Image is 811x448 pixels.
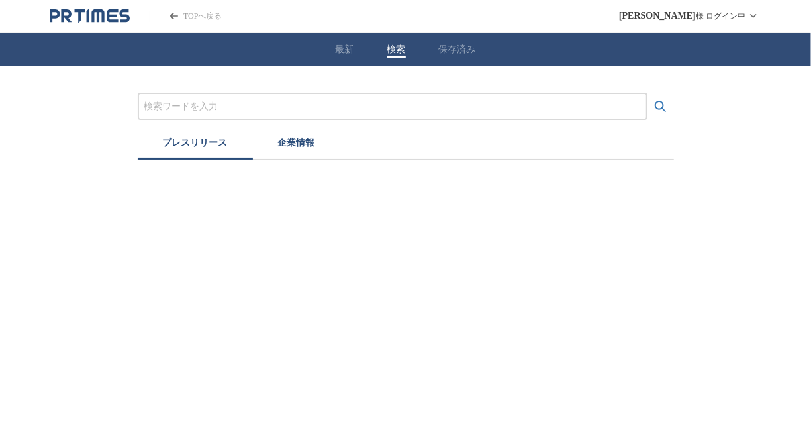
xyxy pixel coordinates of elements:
[336,44,354,56] button: 最新
[144,99,641,114] input: プレスリリースおよび企業を検索する
[253,131,340,160] button: 企業情報
[387,44,406,56] button: 検索
[647,93,674,120] button: 検索する
[138,131,253,160] button: プレスリリース
[50,8,130,24] a: PR TIMESのトップページはこちら
[150,11,222,22] a: PR TIMESのトップページはこちら
[619,11,696,21] span: [PERSON_NAME]
[439,44,476,56] button: 保存済み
